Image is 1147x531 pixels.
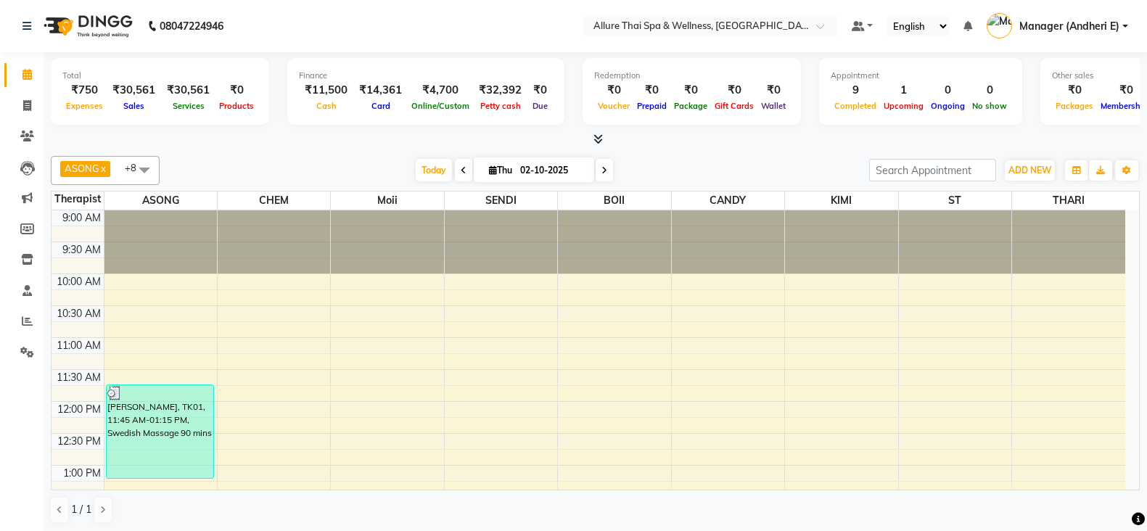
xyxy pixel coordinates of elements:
[37,6,136,46] img: logo
[969,101,1011,111] span: No show
[59,242,104,258] div: 9:30 AM
[104,192,217,210] span: ASONG
[969,82,1011,99] div: 0
[54,338,104,353] div: 11:00 AM
[161,82,215,99] div: ₹30,561
[99,162,106,174] a: x
[445,192,557,210] span: SENDI
[54,402,104,417] div: 12:00 PM
[927,101,969,111] span: Ongoing
[331,192,443,210] span: Moii
[473,82,527,99] div: ₹32,392
[408,82,473,99] div: ₹4,700
[670,101,711,111] span: Package
[633,82,670,99] div: ₹0
[899,192,1011,210] span: ST
[299,82,353,99] div: ₹11,500
[215,101,258,111] span: Products
[594,82,633,99] div: ₹0
[633,101,670,111] span: Prepaid
[408,101,473,111] span: Online/Custom
[527,82,553,99] div: ₹0
[757,82,789,99] div: ₹0
[558,192,670,210] span: BOII
[54,434,104,449] div: 12:30 PM
[60,466,104,481] div: 1:00 PM
[672,192,784,210] span: CANDY
[59,210,104,226] div: 9:00 AM
[313,101,340,111] span: Cash
[368,101,394,111] span: Card
[670,82,711,99] div: ₹0
[218,192,330,210] span: CHEM
[477,101,525,111] span: Petty cash
[52,192,104,207] div: Therapist
[54,274,104,289] div: 10:00 AM
[299,70,553,82] div: Finance
[62,101,107,111] span: Expenses
[107,385,214,478] div: [PERSON_NAME], TK01, 11:45 AM-01:15 PM, Swedish Massage 90 mins
[1052,101,1097,111] span: Packages
[1052,82,1097,99] div: ₹0
[71,502,91,517] span: 1 / 1
[62,82,107,99] div: ₹750
[594,101,633,111] span: Voucher
[54,306,104,321] div: 10:30 AM
[757,101,789,111] span: Wallet
[107,82,161,99] div: ₹30,561
[987,13,1012,38] img: Manager (Andheri E)
[54,370,104,385] div: 11:30 AM
[160,6,223,46] b: 08047224946
[120,101,148,111] span: Sales
[831,70,1011,82] div: Appointment
[880,101,927,111] span: Upcoming
[869,159,996,181] input: Search Appointment
[215,82,258,99] div: ₹0
[353,82,408,99] div: ₹14,361
[416,159,452,181] span: Today
[516,160,588,181] input: 2025-10-02
[831,101,880,111] span: Completed
[594,70,789,82] div: Redemption
[529,101,551,111] span: Due
[62,70,258,82] div: Total
[927,82,969,99] div: 0
[711,82,757,99] div: ₹0
[169,101,208,111] span: Services
[1019,19,1119,34] span: Manager (Andheri E)
[485,165,516,176] span: Thu
[1012,192,1125,210] span: THARI
[711,101,757,111] span: Gift Cards
[880,82,927,99] div: 1
[831,82,880,99] div: 9
[1008,165,1051,176] span: ADD NEW
[785,192,897,210] span: KIMI
[125,162,147,173] span: +8
[65,162,99,174] span: ASONG
[1005,160,1055,181] button: ADD NEW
